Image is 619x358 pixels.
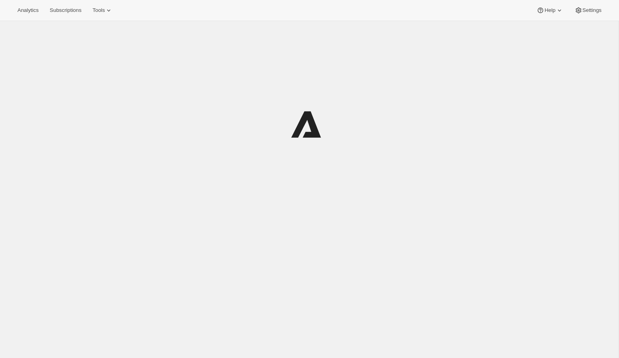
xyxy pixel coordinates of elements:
span: Help [544,7,555,13]
button: Settings [570,5,606,16]
span: Subscriptions [50,7,81,13]
button: Analytics [13,5,43,16]
button: Tools [88,5,117,16]
span: Settings [582,7,602,13]
button: Help [532,5,568,16]
button: Subscriptions [45,5,86,16]
span: Analytics [17,7,38,13]
span: Tools [92,7,105,13]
